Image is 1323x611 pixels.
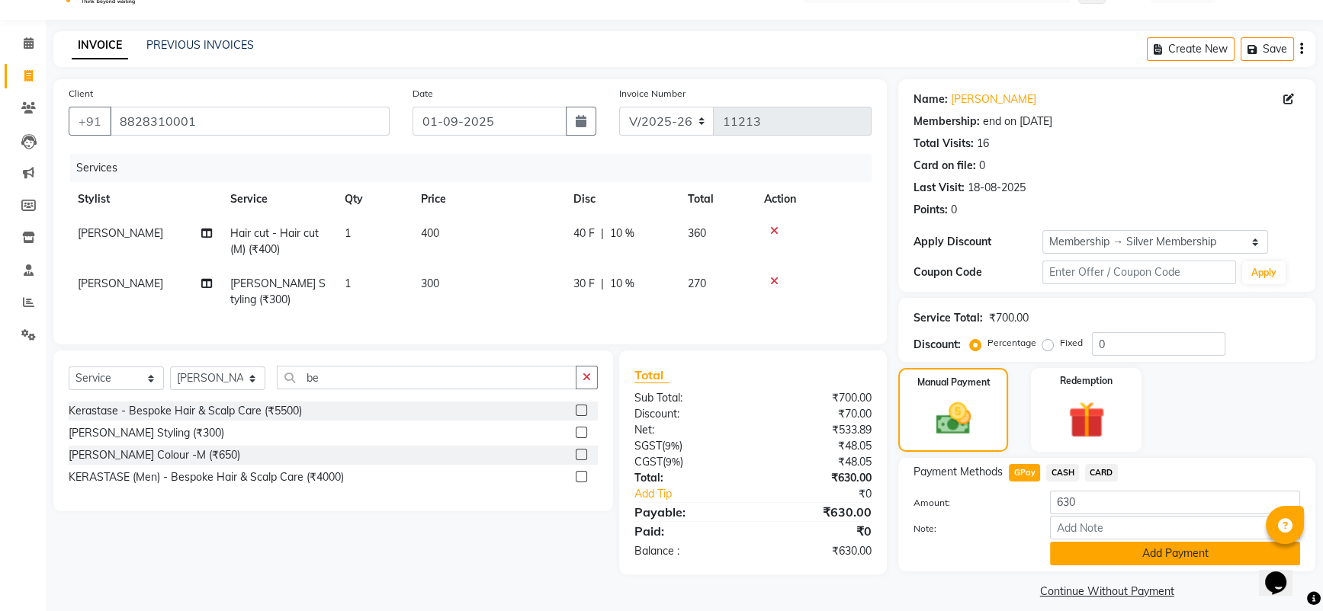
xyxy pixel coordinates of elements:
[983,114,1052,130] div: end on [DATE]
[601,226,604,242] span: |
[1042,261,1235,284] input: Enter Offer / Coupon Code
[421,277,439,290] span: 300
[573,276,595,292] span: 30 F
[666,456,680,468] span: 9%
[753,438,884,454] div: ₹48.05
[564,182,679,216] th: Disc
[1050,516,1300,539] input: Add Note
[230,226,319,256] span: Hair cut - Hair cut (M) (₹400)
[688,277,706,290] span: 270
[1046,464,1079,481] span: CASH
[69,447,240,463] div: [PERSON_NAME] Colour -M (₹650)
[753,454,884,470] div: ₹48.05
[610,276,634,292] span: 10 %
[775,486,883,502] div: ₹0
[901,584,1312,600] a: Continue Without Payment
[679,182,755,216] th: Total
[69,107,111,136] button: +91
[753,422,884,438] div: ₹533.89
[1050,491,1300,514] input: Amount
[573,226,595,242] span: 40 F
[753,522,884,540] div: ₹0
[914,136,974,152] div: Total Visits:
[968,180,1026,196] div: 18-08-2025
[345,226,351,240] span: 1
[221,182,336,216] th: Service
[917,376,990,389] label: Manual Payment
[925,398,982,439] img: _cash.svg
[634,455,663,469] span: CGST
[412,182,564,216] th: Price
[1009,464,1040,481] span: GPay
[610,226,634,242] span: 10 %
[1057,397,1116,443] img: _gift.svg
[914,180,965,196] div: Last Visit:
[345,277,351,290] span: 1
[914,464,1003,480] span: Payment Methods
[421,226,439,240] span: 400
[1259,550,1308,596] iframe: chat widget
[623,503,753,521] div: Payable:
[634,439,662,453] span: SGST
[1147,37,1235,61] button: Create New
[1060,374,1113,388] label: Redemption
[914,337,961,353] div: Discount:
[230,277,326,306] span: [PERSON_NAME] Styling (₹300)
[623,486,775,502] a: Add Tip
[69,469,344,485] div: KERASTASE (Men) - Bespoke Hair & Scalp Care (₹4000)
[1242,261,1286,284] button: Apply
[914,202,948,218] div: Points:
[914,91,948,107] div: Name:
[688,226,706,240] span: 360
[110,107,390,136] input: Search by Name/Mobile/Email/Code
[753,406,884,422] div: ₹70.00
[619,87,686,101] label: Invoice Number
[979,158,985,174] div: 0
[753,470,884,486] div: ₹630.00
[623,438,753,454] div: ( )
[1085,464,1118,481] span: CARD
[902,496,1039,510] label: Amount:
[72,32,128,59] a: INVOICE
[634,367,670,383] span: Total
[623,522,753,540] div: Paid:
[987,336,1036,350] label: Percentage
[277,366,576,389] input: Search or Scan
[753,390,884,406] div: ₹700.00
[914,234,1042,250] div: Apply Discount
[623,422,753,438] div: Net:
[755,182,872,216] th: Action
[623,406,753,422] div: Discount:
[623,543,753,559] div: Balance :
[914,264,1042,280] div: Coupon Code
[69,87,93,101] label: Client
[78,277,163,290] span: [PERSON_NAME]
[989,310,1029,326] div: ₹700.00
[623,470,753,486] div: Total:
[753,503,884,521] div: ₹630.00
[623,454,753,470] div: ( )
[951,202,957,218] div: 0
[753,543,884,559] div: ₹630.00
[977,136,989,152] div: 16
[601,276,604,292] span: |
[70,154,883,182] div: Services
[665,440,679,452] span: 9%
[69,403,302,419] div: Kerastase - Bespoke Hair & Scalp Care (₹5500)
[336,182,412,216] th: Qty
[1241,37,1294,61] button: Save
[1060,336,1083,350] label: Fixed
[914,114,980,130] div: Membership:
[69,182,221,216] th: Stylist
[146,38,254,52] a: PREVIOUS INVOICES
[914,310,983,326] div: Service Total:
[1050,542,1300,565] button: Add Payment
[623,390,753,406] div: Sub Total:
[69,425,224,441] div: [PERSON_NAME] Styling (₹300)
[914,158,976,174] div: Card on file:
[951,91,1036,107] a: [PERSON_NAME]
[413,87,433,101] label: Date
[78,226,163,240] span: [PERSON_NAME]
[902,522,1039,536] label: Note:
